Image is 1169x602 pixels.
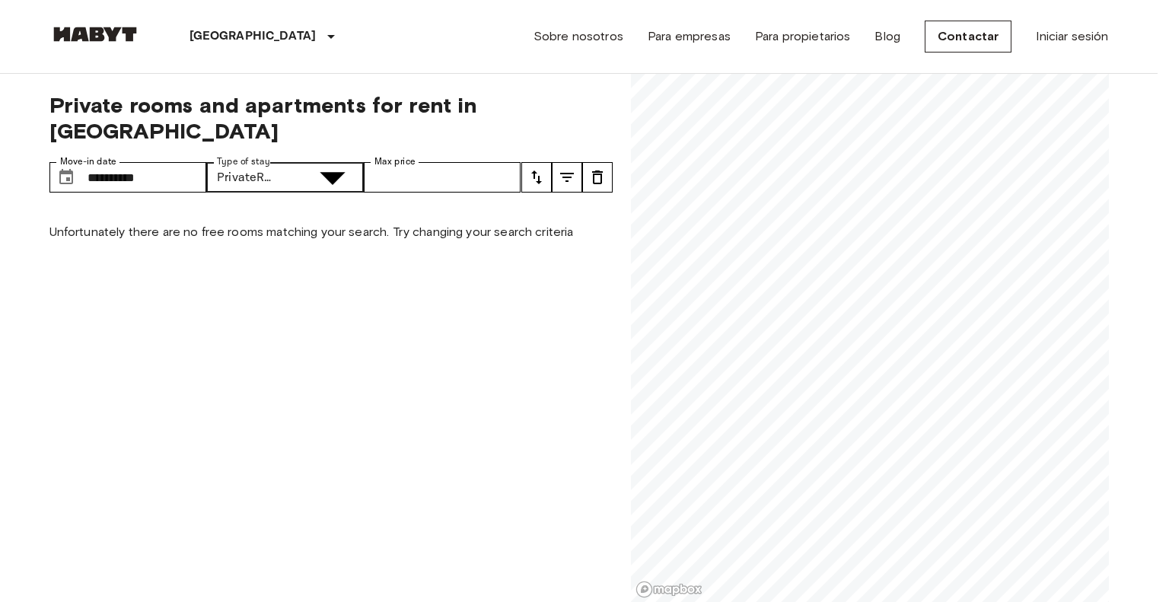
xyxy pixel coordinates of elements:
a: Iniciar sesión [1036,27,1108,46]
a: Contactar [925,21,1011,53]
button: Choose date, selected date is 23 Aug 2025 [51,162,81,193]
p: Unfortunately there are no free rooms matching your search. Try changing your search criteria [49,223,613,241]
a: Para empresas [648,27,731,46]
div: PrivateRoom [206,162,302,193]
label: Max price [374,155,416,168]
a: Mapbox logo [635,581,702,598]
a: Para propietarios [755,27,851,46]
a: Sobre nosotros [534,27,623,46]
button: tune [521,162,552,193]
label: Move-in date [60,155,116,168]
label: Type of stay [217,155,270,168]
img: Habyt [49,27,141,42]
a: Blog [874,27,900,46]
p: [GEOGRAPHIC_DATA] [190,27,317,46]
button: tune [582,162,613,193]
button: tune [552,162,582,193]
span: Private rooms and apartments for rent in [GEOGRAPHIC_DATA] [49,92,613,144]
